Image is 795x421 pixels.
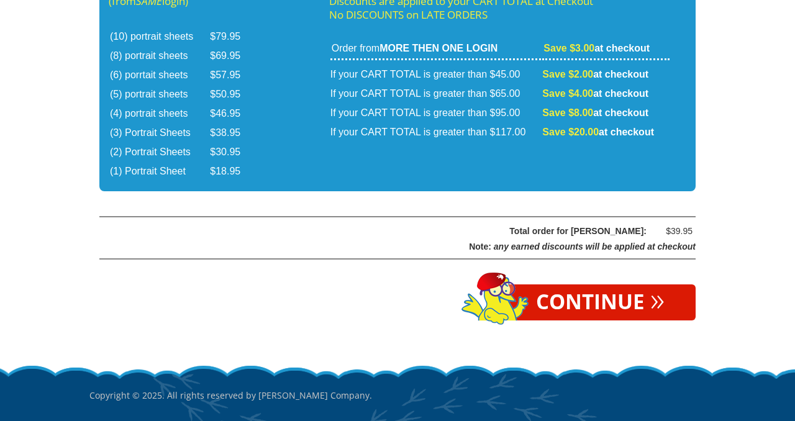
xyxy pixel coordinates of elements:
strong: at checkout [543,43,650,53]
td: (10) portrait sheets [110,28,209,46]
a: Continue» [505,284,696,320]
span: Note: [469,242,491,251]
td: (2) Portrait Sheets [110,143,209,161]
td: (1) Portrait Sheet [110,163,209,181]
td: (8) portrait sheets [110,47,209,65]
strong: at checkout [542,127,654,137]
td: (4) portrait sheets [110,105,209,123]
td: $79.95 [210,28,256,46]
td: $46.95 [210,105,256,123]
td: $69.95 [210,47,256,65]
strong: at checkout [542,69,648,79]
span: Save $3.00 [543,43,594,53]
div: Total order for [PERSON_NAME]: [131,224,647,239]
strong: at checkout [542,88,648,99]
strong: MORE THEN ONE LOGIN [379,43,497,53]
div: $39.95 [655,224,693,239]
td: Order from [330,42,542,60]
span: Save $20.00 [542,127,599,137]
span: Save $8.00 [542,107,593,118]
td: (5) portrait sheets [110,86,209,104]
td: $30.95 [210,143,256,161]
td: If your CART TOTAL is greater than $45.00 [330,61,542,84]
td: $38.95 [210,124,256,142]
td: If your CART TOTAL is greater than $117.00 [330,124,542,142]
span: any earned discounts will be applied at checkout [494,242,696,251]
td: $57.95 [210,66,256,84]
td: $18.95 [210,163,256,181]
td: If your CART TOTAL is greater than $95.00 [330,104,542,122]
td: (3) Portrait Sheets [110,124,209,142]
strong: at checkout [542,107,648,118]
td: $50.95 [210,86,256,104]
span: » [650,292,665,306]
td: (6) porrtait sheets [110,66,209,84]
span: Save $4.00 [542,88,593,99]
span: Save $2.00 [542,69,593,79]
td: If your CART TOTAL is greater than $65.00 [330,85,542,103]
